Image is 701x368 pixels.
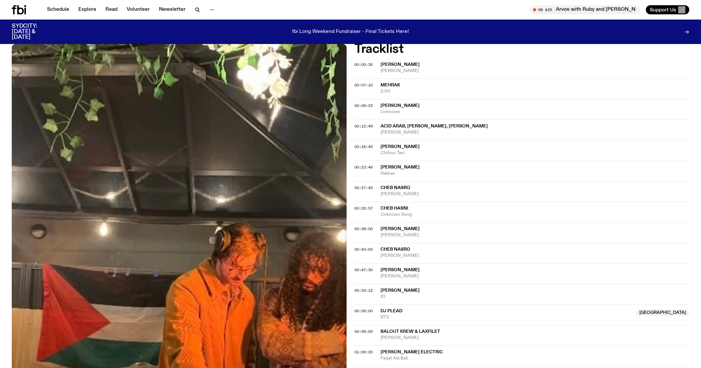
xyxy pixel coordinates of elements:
a: Explore [74,5,100,14]
button: 00:43:00 [354,248,373,251]
span: Cheb Hasni [381,206,408,211]
button: Support Us [646,5,689,14]
span: 00:09:22 [354,103,373,108]
button: 00:27:45 [354,186,373,190]
span: Chifour Taxi [381,150,689,156]
span: 00:23:46 [354,165,373,170]
button: 00:47:30 [354,268,373,272]
span: Mehrak [381,83,400,87]
span: Rakkas [381,170,689,177]
span: [PERSON_NAME] [381,273,689,279]
span: 2:00 [381,88,689,95]
button: On AirArvos with Ruby and [PERSON_NAME] [530,5,641,14]
button: 00:56:00 [354,309,373,313]
button: 00:07:10 [354,83,373,87]
span: Cheb Nasro [381,185,410,190]
button: 00:38:00 [354,227,373,231]
span: [PERSON_NAME] [381,62,420,67]
h3: SYDCITY: [DATE] & [DATE] [12,23,54,40]
span: 00:59:00 [354,329,373,334]
p: fbi Long Weekend Fundraiser - Final Tickets Here! [292,29,409,35]
span: [PERSON_NAME] [381,288,420,293]
span: [PERSON_NAME] [381,129,689,136]
span: 00:00:30 [354,62,373,67]
span: [PERSON_NAME] [381,68,689,74]
span: [PERSON_NAME] [381,144,420,149]
button: 00:00:30 [354,63,373,66]
button: 00:18:45 [354,145,373,149]
span: Unknown [381,109,689,115]
span: 00:53:12 [354,288,373,293]
span: [PERSON_NAME] [381,268,420,272]
a: Read [101,5,121,14]
span: [PERSON_NAME] [381,165,420,169]
span: [PERSON_NAME] [381,232,689,238]
a: Schedule [43,5,73,14]
button: 00:32:57 [354,207,373,210]
span: Support Us [650,7,676,13]
button: 01:06:20 [354,350,373,354]
button: 00:53:12 [354,289,373,292]
a: Volunteer [123,5,154,14]
span: [PERSON_NAME] [381,253,689,259]
span: [PERSON_NAME] [381,191,689,197]
span: [PERSON_NAME] [381,227,420,231]
span: Balout Krew & Laxfilet [381,329,440,334]
span: [PERSON_NAME] [381,335,689,341]
button: 00:12:49 [354,125,373,128]
span: [PERSON_NAME] [381,103,420,108]
span: 00:56:00 [354,308,373,314]
button: 00:09:22 [354,104,373,108]
span: Acid Arab, [PERSON_NAME], [PERSON_NAME] [381,124,488,128]
span: 00:38:00 [354,226,373,231]
span: 00:27:45 [354,185,373,190]
span: Faqat Ala Bali [381,355,689,361]
span: 00:47:30 [354,267,373,272]
h2: Tracklist [354,43,689,55]
span: ID [381,294,689,300]
span: [PERSON_NAME] Electric [381,350,443,354]
span: 01:06:20 [354,349,373,355]
span: 00:32:57 [354,206,373,211]
span: Unknown Song [381,212,689,218]
span: RT3 [381,314,632,320]
button: 00:23:46 [354,166,373,169]
span: 00:18:45 [354,144,373,149]
span: DJ Plead [381,309,402,313]
a: Newsletter [155,5,190,14]
span: Cheb Nasro [381,247,410,252]
span: 00:43:00 [354,247,373,252]
span: 00:07:10 [354,82,373,88]
button: 00:59:00 [354,330,373,333]
span: [GEOGRAPHIC_DATA] [636,309,689,316]
span: 00:12:49 [354,124,373,129]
